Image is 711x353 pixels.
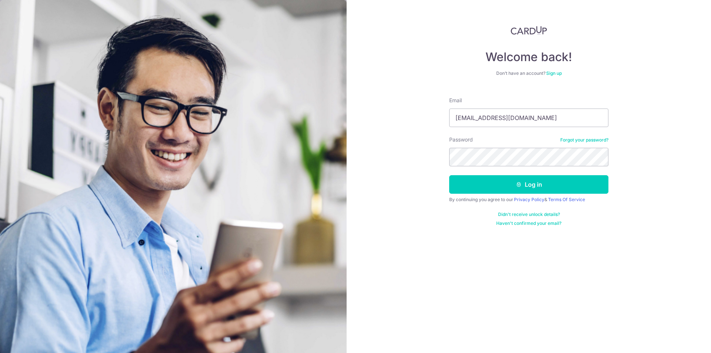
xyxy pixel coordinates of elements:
[498,212,560,217] a: Didn't receive unlock details?
[548,197,585,202] a: Terms Of Service
[449,109,608,127] input: Enter your Email
[496,220,561,226] a: Haven't confirmed your email?
[546,70,562,76] a: Sign up
[449,70,608,76] div: Don’t have an account?
[511,26,547,35] img: CardUp Logo
[514,197,544,202] a: Privacy Policy
[449,197,608,203] div: By continuing you agree to our &
[449,97,462,104] label: Email
[449,50,608,64] h4: Welcome back!
[560,137,608,143] a: Forgot your password?
[449,175,608,194] button: Log in
[449,136,473,143] label: Password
